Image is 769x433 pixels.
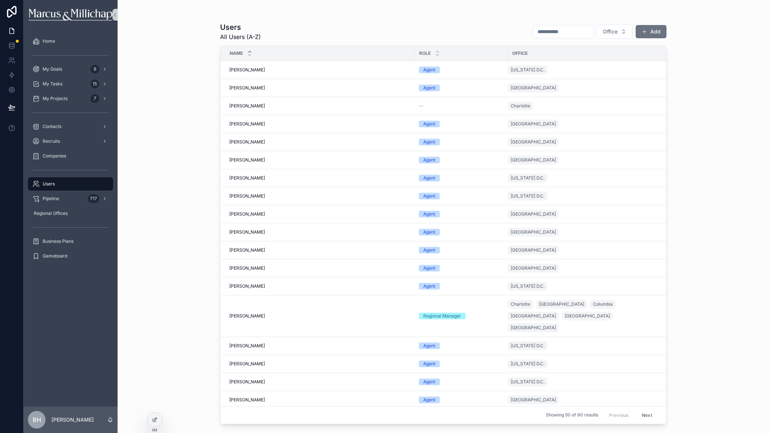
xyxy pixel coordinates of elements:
[229,247,410,253] a: [PERSON_NAME]
[419,85,503,91] a: Agent
[28,149,113,163] a: Companies
[508,300,533,309] a: Charlotte
[229,85,265,91] span: [PERSON_NAME]
[419,50,431,56] span: Role
[590,300,616,309] a: Columbia
[508,323,559,332] a: [GEOGRAPHIC_DATA]
[229,343,410,349] a: [PERSON_NAME]
[28,177,113,191] a: Users
[229,265,410,271] a: [PERSON_NAME]
[508,82,663,94] a: [GEOGRAPHIC_DATA]
[511,157,556,163] span: [GEOGRAPHIC_DATA]
[28,249,113,263] a: Gameboard
[508,138,559,146] a: [GEOGRAPHIC_DATA]
[229,103,410,109] a: [PERSON_NAME]
[28,192,113,205] a: Pipeline717
[28,235,113,248] a: Business Plans
[603,28,618,35] span: Office
[511,397,556,403] span: [GEOGRAPHIC_DATA]
[511,343,545,349] span: [US_STATE] D.C.
[508,174,547,182] a: [US_STATE] D.C.
[43,253,67,259] span: Gameboard
[508,394,663,406] a: [GEOGRAPHIC_DATA]
[88,194,99,203] div: 717
[419,103,503,109] a: --
[508,118,663,130] a: [GEOGRAPHIC_DATA]
[29,9,112,21] img: App logo
[508,156,559,164] a: [GEOGRAPHIC_DATA]
[508,102,533,110] a: Charlotte
[511,103,530,109] span: Charlotte
[636,25,666,38] button: Add
[419,121,503,127] a: Agent
[511,313,556,319] span: [GEOGRAPHIC_DATA]
[229,139,410,145] a: [PERSON_NAME]
[511,325,556,331] span: [GEOGRAPHIC_DATA]
[511,301,530,307] span: Charlotte
[229,379,410,385] a: [PERSON_NAME]
[229,157,410,163] a: [PERSON_NAME]
[508,280,663,292] a: [US_STATE] D.C.
[423,361,435,367] div: Agent
[419,283,503,290] a: Agent
[28,207,113,220] a: Regional Offices
[229,343,265,349] span: [PERSON_NAME]
[229,67,410,73] a: [PERSON_NAME]
[508,340,663,352] a: [US_STATE] D.C.
[229,67,265,73] span: [PERSON_NAME]
[508,100,663,112] a: Charlotte
[511,211,556,217] span: [GEOGRAPHIC_DATA]
[229,361,410,367] a: [PERSON_NAME]
[229,139,265,145] span: [PERSON_NAME]
[511,247,556,253] span: [GEOGRAPHIC_DATA]
[508,359,547,368] a: [US_STATE] D.C.
[508,341,547,350] a: [US_STATE] D.C.
[28,35,113,48] a: Home
[423,313,461,319] div: Regional Manager
[43,124,61,129] span: Contacts
[423,343,435,349] div: Agent
[508,228,559,237] a: [GEOGRAPHIC_DATA]
[229,193,410,199] a: [PERSON_NAME]
[43,38,55,44] span: Home
[508,154,663,166] a: [GEOGRAPHIC_DATA]
[539,301,584,307] span: [GEOGRAPHIC_DATA]
[508,208,663,220] a: [GEOGRAPHIC_DATA]
[419,175,503,181] a: Agent
[24,29,118,272] div: scrollable content
[43,96,68,102] span: My Projects
[565,313,610,319] span: [GEOGRAPHIC_DATA]
[508,172,663,184] a: [US_STATE] D.C.
[511,283,545,289] span: [US_STATE] D.C.
[511,139,556,145] span: [GEOGRAPHIC_DATA]
[423,265,435,271] div: Agent
[43,81,62,87] span: My Tasks
[511,67,545,73] span: [US_STATE] D.C.
[508,136,663,148] a: [GEOGRAPHIC_DATA]
[419,211,503,217] a: Agent
[511,193,545,199] span: [US_STATE] D.C.
[419,229,503,235] a: Agent
[423,397,435,403] div: Agent
[230,50,243,56] span: Name
[512,50,528,56] span: Office
[229,175,265,181] span: [PERSON_NAME]
[51,416,94,423] p: [PERSON_NAME]
[508,192,547,200] a: [US_STATE] D.C.
[423,193,435,199] div: Agent
[229,313,410,319] a: [PERSON_NAME]
[508,264,559,273] a: [GEOGRAPHIC_DATA]
[423,247,435,253] div: Agent
[229,85,410,91] a: [PERSON_NAME]
[90,94,99,103] div: 7
[508,246,559,255] a: [GEOGRAPHIC_DATA]
[508,376,663,388] a: [US_STATE] D.C.
[419,313,503,319] a: Regional Manager
[508,120,559,128] a: [GEOGRAPHIC_DATA]
[508,377,547,386] a: [US_STATE] D.C.
[43,138,60,144] span: Recruits
[423,67,435,73] div: Agent
[423,283,435,290] div: Agent
[508,64,663,76] a: [US_STATE] D.C.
